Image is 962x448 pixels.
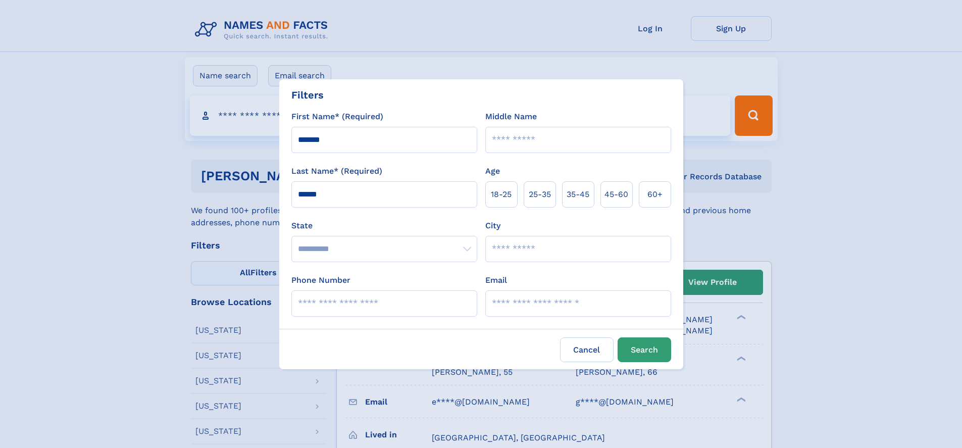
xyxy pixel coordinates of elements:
[291,87,324,103] div: Filters
[491,188,512,201] span: 18‑25
[291,111,383,123] label: First Name* (Required)
[485,220,500,232] label: City
[529,188,551,201] span: 25‑35
[560,337,614,362] label: Cancel
[567,188,589,201] span: 35‑45
[485,111,537,123] label: Middle Name
[291,165,382,177] label: Last Name* (Required)
[485,274,507,286] label: Email
[647,188,663,201] span: 60+
[485,165,500,177] label: Age
[618,337,671,362] button: Search
[291,220,477,232] label: State
[604,188,628,201] span: 45‑60
[291,274,350,286] label: Phone Number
